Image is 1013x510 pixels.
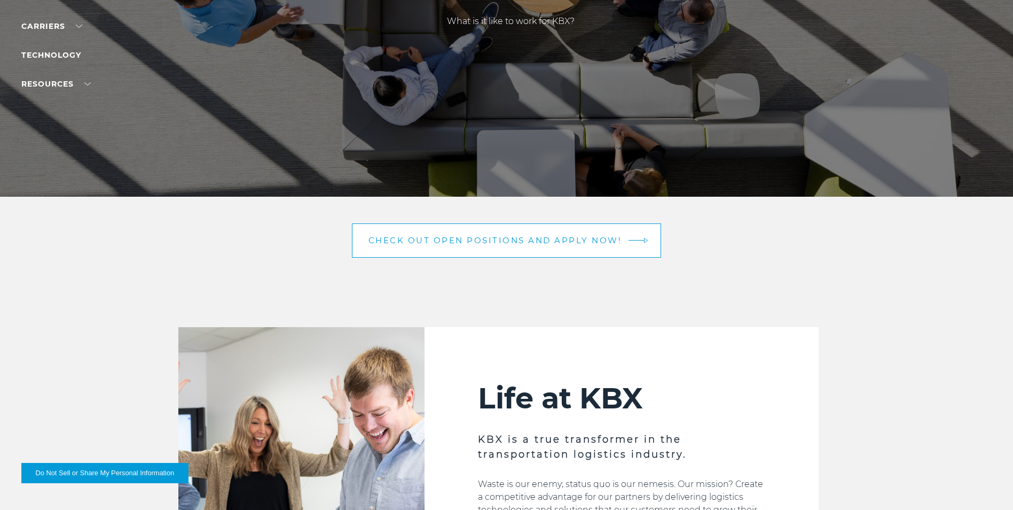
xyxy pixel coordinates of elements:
[960,459,1013,510] iframe: Chat Widget
[21,79,91,89] a: RESOURCES
[644,238,648,244] img: arrow
[478,432,765,462] h3: KBX is a true transformer in the transportation logistics industry.
[352,223,662,258] a: Check out open positions and apply now! arrow arrow
[446,15,575,28] p: What is it like to work for KBX?
[21,21,82,31] a: Carriers
[478,381,765,416] h2: Life at KBX
[21,463,189,483] button: Do Not Sell or Share My Personal Information
[368,236,622,244] span: Check out open positions and apply now!
[21,50,81,60] a: Technology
